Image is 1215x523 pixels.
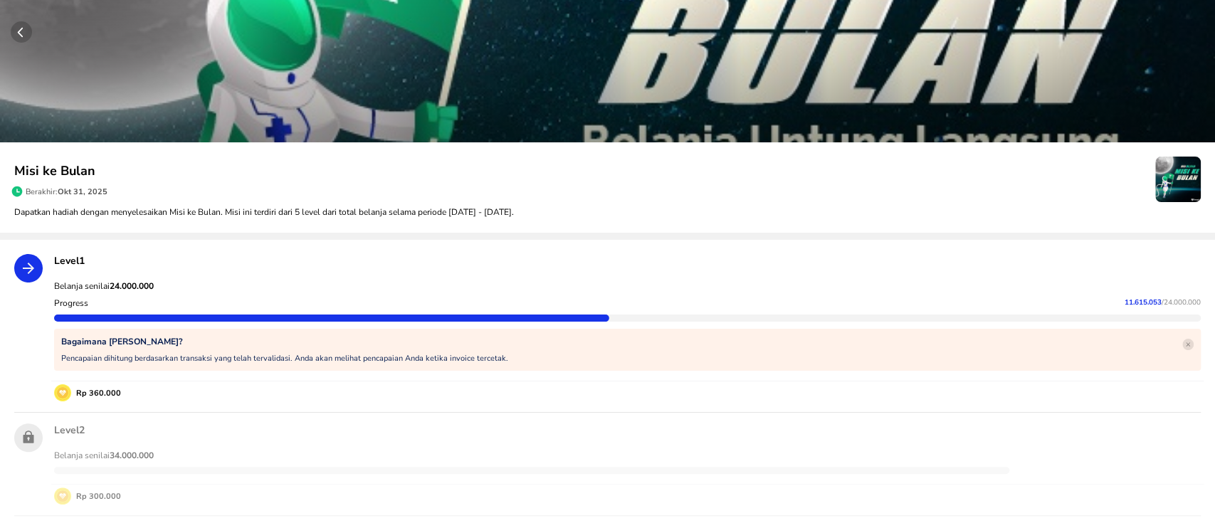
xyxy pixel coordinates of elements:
[1162,297,1201,307] span: / 24.000.000
[110,450,154,461] strong: 34.000.000
[61,336,508,347] p: Bagaimana [PERSON_NAME]?
[71,490,121,502] p: Rp 300.000
[1125,297,1162,307] span: 11.615.053
[54,450,154,461] span: Belanja senilai
[58,186,107,197] span: Okt 31, 2025
[54,280,154,292] span: Belanja senilai
[71,387,121,399] p: Rp 360.000
[14,206,1201,218] p: Dapatkan hadiah dengan menyelesaikan Misi ke Bulan. Misi ini terdiri dari 5 level dari total bela...
[54,254,1201,268] p: Level 1
[54,423,1201,437] p: Level 2
[26,186,107,197] p: Berakhir:
[54,297,88,309] p: Progress
[110,280,154,292] strong: 24.000.000
[61,353,508,364] p: Pencapaian dihitung berdasarkan transaksi yang telah tervalidasi. Anda akan melihat pencapaian An...
[14,162,1155,181] p: Misi ke Bulan
[1155,157,1201,202] img: mission-icon-21589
